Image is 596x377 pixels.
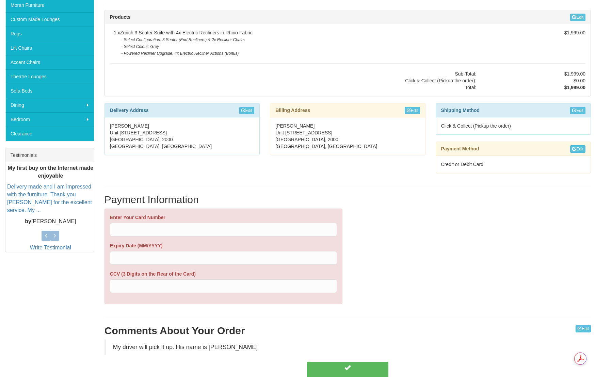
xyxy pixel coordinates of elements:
[120,29,521,56] td: Zurich 3 Seater Suite with 4x Electric Recliners in Rhino Fabric
[5,55,94,69] a: Accent Chairs
[570,107,585,114] a: Edit
[239,107,255,114] a: Edit
[110,14,131,20] strong: Products
[110,108,149,113] strong: Delivery Address
[110,271,337,277] label: CCV (3 Digits on the Rear of the Card)
[7,184,92,213] a: Delivery made and I am impressed with the furniture. Thank you [PERSON_NAME] for the excellent se...
[112,282,335,291] iframe: To enrich screen reader interactions, please activate Accessibility in Grammarly extension settings
[110,214,337,221] label: Enter Your Card Number
[105,117,259,155] div: [PERSON_NAME] Unit [STREET_ADDRESS] [GEOGRAPHIC_DATA], 2000 [GEOGRAPHIC_DATA], [GEOGRAPHIC_DATA]
[121,51,239,56] i: - Powered Recliner Upgrade: 4x Electric Recliner Actions (Bonus)
[564,85,585,90] strong: $1,999.00
[441,108,480,113] strong: Shipping Method
[5,148,94,162] div: Testimonials
[5,27,94,41] a: Rugs
[5,41,94,55] a: Lift Chairs
[110,29,120,56] td: 1 x
[477,70,585,77] td: $1,999.00
[5,69,94,84] a: Theatre Lounges
[570,14,585,21] a: Edit
[405,107,420,114] a: Edit
[436,156,591,173] div: Credit or Debit Card
[112,253,335,262] iframe: To enrich screen reader interactions, please activate Accessibility in Grammarly extension settings
[5,127,94,141] a: Clearance
[110,242,337,249] label: Expiry Date (MM/YYYY)
[275,108,310,113] strong: Billing Address
[110,70,477,77] td: Sub-Total:
[441,146,479,151] strong: Payment Method
[110,84,477,91] td: Total:
[104,194,591,205] h2: Payment Information
[30,245,71,250] a: Write Testimonial
[104,325,245,336] strong: Comments About Your Order
[104,340,591,355] blockquote: My driver will pick it up. His name is [PERSON_NAME]
[8,165,94,179] b: My first buy on the Internet made enjoyable
[121,37,245,42] i: - Select Configuration: 3 Seater (End Recliners) & 2x Recliner Chairs
[7,218,94,226] p: [PERSON_NAME]
[576,325,591,332] a: Edit
[270,117,425,155] div: [PERSON_NAME] Unit [STREET_ADDRESS] [GEOGRAPHIC_DATA], 2000 [GEOGRAPHIC_DATA], [GEOGRAPHIC_DATA]
[521,29,585,56] td: $1,999.00
[570,145,585,153] a: Edit
[5,112,94,127] a: Bedroom
[112,225,335,234] iframe: To enrich screen reader interactions, please activate Accessibility in Grammarly extension settings
[436,117,591,134] div: Click & Collect (Pickup the order)
[110,77,477,84] td: Click & Collect (Pickup the order):
[5,12,94,27] a: Custom Made Lounges
[5,84,94,98] a: Sofa Beds
[25,218,31,224] b: by
[5,98,94,112] a: Dining
[477,77,585,84] td: $0.00
[121,44,159,49] i: - Select Colour: Grey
